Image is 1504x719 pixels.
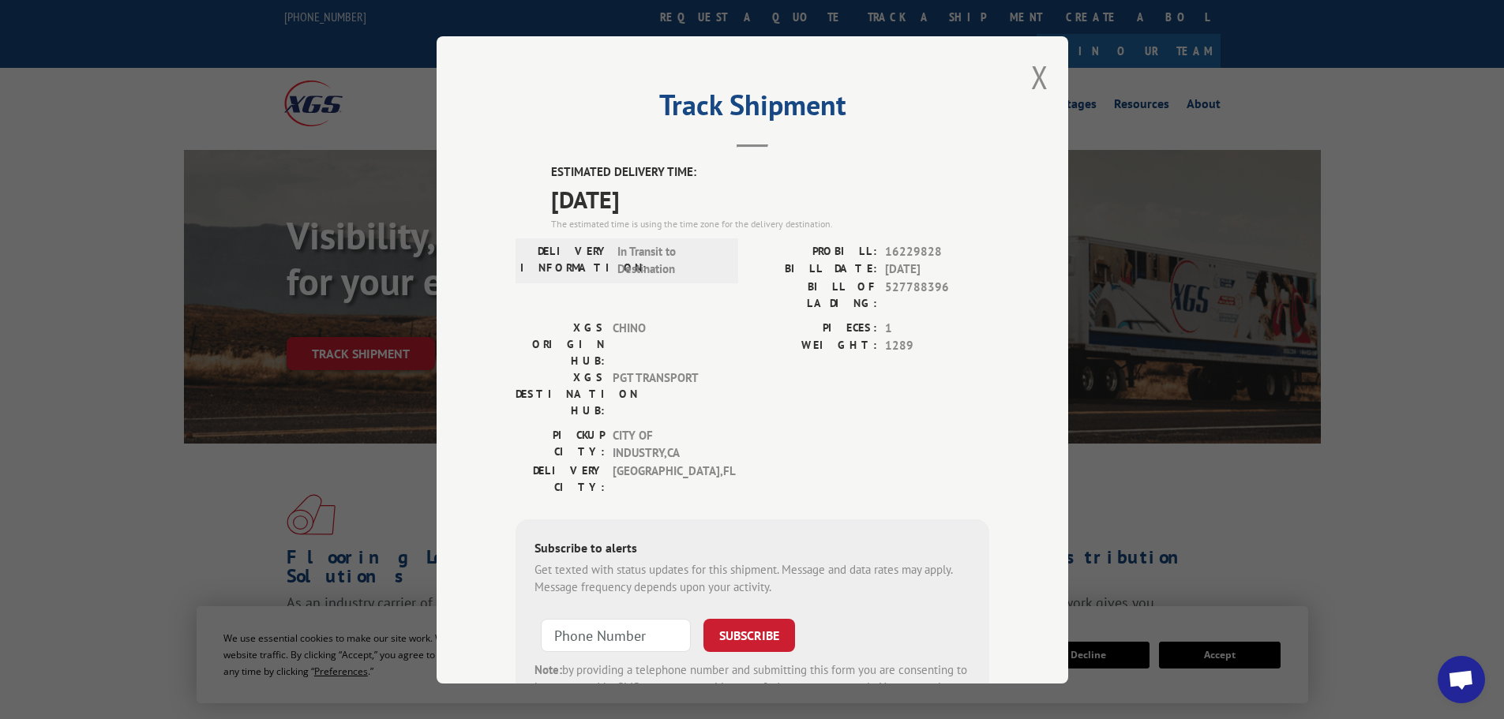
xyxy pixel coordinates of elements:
[516,94,989,124] h2: Track Shipment
[1438,656,1485,703] div: Open chat
[534,560,970,596] div: Get texted with status updates for this shipment. Message and data rates may apply. Message frequ...
[534,661,562,676] strong: Note:
[617,242,724,278] span: In Transit to Destination
[534,537,970,560] div: Subscribe to alerts
[885,319,989,337] span: 1
[516,426,605,462] label: PICKUP CITY:
[613,319,719,369] span: CHINO
[752,260,877,279] label: BILL DATE:
[752,337,877,355] label: WEIGHT:
[1031,56,1048,98] button: Close modal
[534,661,970,714] div: by providing a telephone number and submitting this form you are consenting to be contacted by SM...
[551,181,989,216] span: [DATE]
[752,242,877,260] label: PROBILL:
[752,278,877,311] label: BILL OF LADING:
[551,163,989,182] label: ESTIMATED DELIVERY TIME:
[541,618,691,651] input: Phone Number
[885,278,989,311] span: 527788396
[613,426,719,462] span: CITY OF INDUSTRY , CA
[613,369,719,418] span: PGT TRANSPORT
[885,242,989,260] span: 16229828
[516,462,605,495] label: DELIVERY CITY:
[703,618,795,651] button: SUBSCRIBE
[885,260,989,279] span: [DATE]
[520,242,609,278] label: DELIVERY INFORMATION:
[885,337,989,355] span: 1289
[613,462,719,495] span: [GEOGRAPHIC_DATA] , FL
[752,319,877,337] label: PIECES:
[551,216,989,230] div: The estimated time is using the time zone for the delivery destination.
[516,319,605,369] label: XGS ORIGIN HUB:
[516,369,605,418] label: XGS DESTINATION HUB:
